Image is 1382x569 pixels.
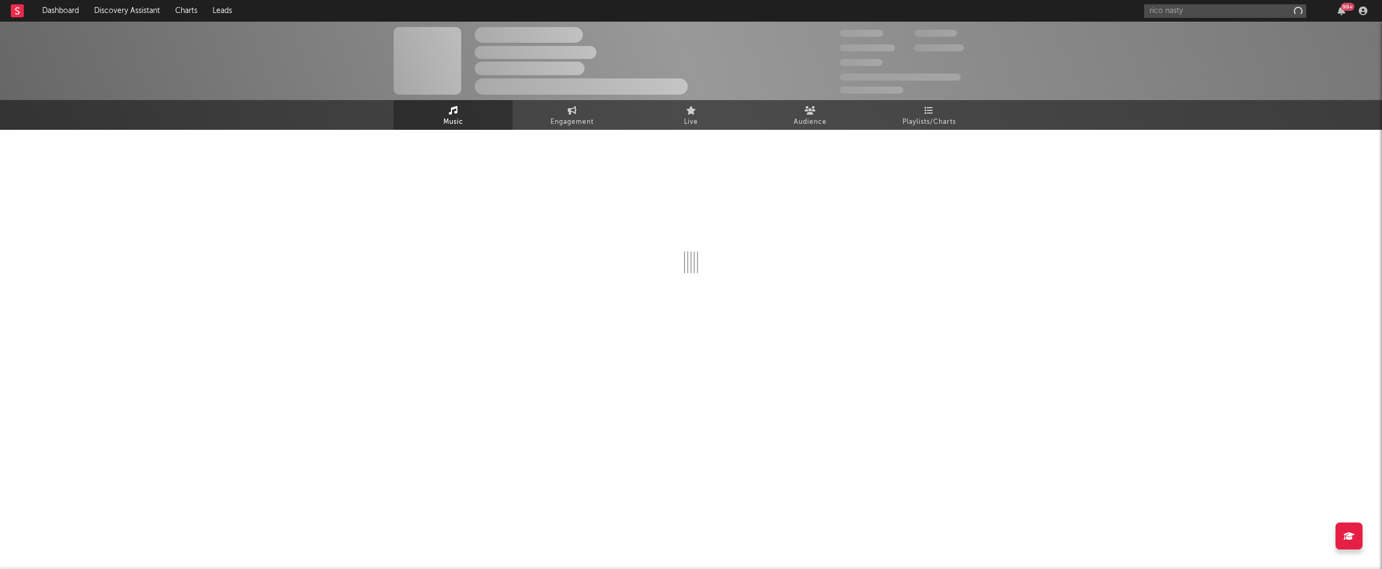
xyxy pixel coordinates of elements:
[1341,3,1354,11] div: 99 +
[1144,4,1306,18] input: Search for artists
[902,116,956,129] span: Playlists/Charts
[443,116,463,129] span: Music
[840,44,895,51] span: 50,000,000
[794,116,827,129] span: Audience
[914,44,964,51] span: 1,000,000
[394,100,513,130] a: Music
[632,100,750,130] a: Live
[684,116,698,129] span: Live
[840,87,903,94] span: Jump Score: 85.0
[840,30,883,37] span: 300,000
[840,74,961,81] span: 50,000,000 Monthly Listeners
[513,100,632,130] a: Engagement
[914,30,957,37] span: 100,000
[869,100,988,130] a: Playlists/Charts
[1338,6,1345,15] button: 99+
[750,100,869,130] a: Audience
[550,116,594,129] span: Engagement
[840,59,882,66] span: 100,000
